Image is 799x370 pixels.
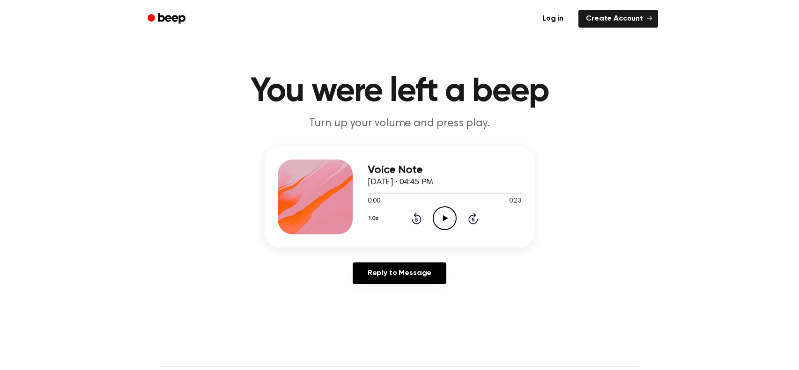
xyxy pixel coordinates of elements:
[141,10,194,28] a: Beep
[533,8,573,29] a: Log in
[509,196,521,206] span: 0:23
[160,75,639,109] h1: You were left a beep
[353,262,446,284] a: Reply to Message
[578,10,658,28] a: Create Account
[220,116,579,131] p: Turn up your volume and press play.
[368,196,380,206] span: 0:00
[368,178,433,187] span: [DATE] · 04:45 PM
[368,164,521,176] h3: Voice Note
[368,210,382,226] button: 1.0x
